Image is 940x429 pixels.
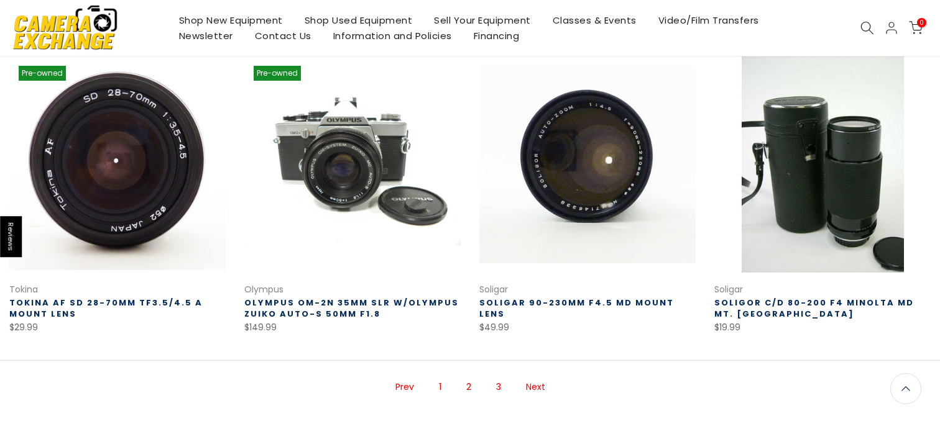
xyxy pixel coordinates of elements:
a: Olympus [244,283,283,296]
a: Page 3 [490,376,507,398]
span: 0 [917,18,926,27]
a: Page 1 [433,376,448,398]
a: Next [520,376,551,398]
a: Sell Your Equipment [423,12,542,28]
a: Classes & Events [541,12,647,28]
a: Soligar [479,283,508,296]
div: $49.99 [479,320,696,335]
span: Page 2 [460,376,477,398]
a: Shop New Equipment [168,12,293,28]
a: Contact Us [244,28,322,43]
div: $19.99 [714,320,931,335]
a: Olympus OM-2n 35mm SLR w/Olympus Zuiko Auto-S 50mm f1.8 [244,297,459,320]
a: Tokina AF SD 28-70mm Tf3.5/4.5 A Mount Lens [9,297,203,320]
a: Information and Policies [322,28,463,43]
a: Soligar [714,283,743,296]
a: Newsletter [168,28,244,43]
a: Soligor C/D 80-200 f4 Minolta MD Mt. [GEOGRAPHIC_DATA] [714,297,914,320]
a: 0 [909,21,923,35]
a: Soligar 90-230mm f4.5 MD Mount Lens [479,297,674,320]
div: $29.99 [9,320,226,335]
a: Back to the top [890,373,921,404]
a: Financing [463,28,530,43]
a: Tokina [9,283,38,296]
a: Prev [389,376,420,398]
a: Video/Film Transfers [647,12,770,28]
a: Shop Used Equipment [293,12,423,28]
div: $149.99 [244,320,461,335]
